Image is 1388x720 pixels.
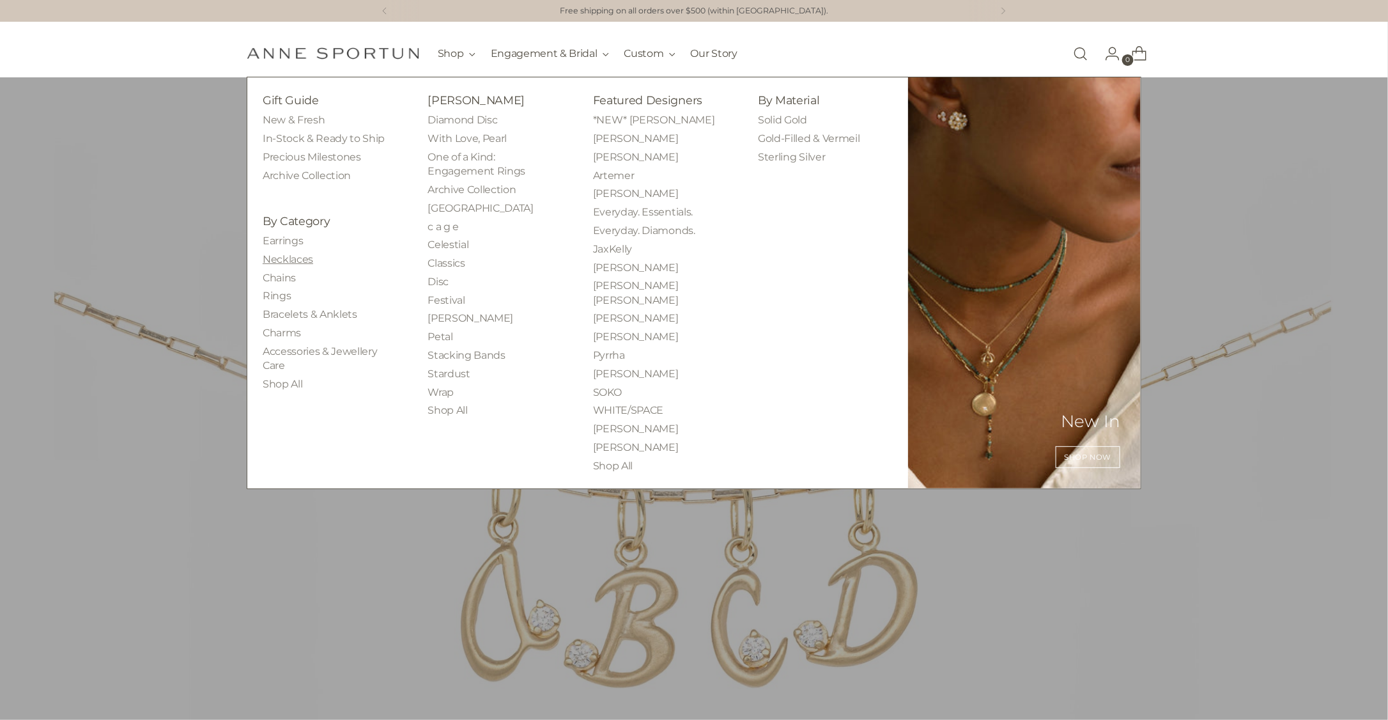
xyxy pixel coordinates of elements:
[1122,41,1147,67] a: Open cart modal
[560,5,829,17] p: Free shipping on all orders over $500 (within [GEOGRAPHIC_DATA]).
[247,47,419,59] a: Anne Sportun Fine Jewellery
[438,40,475,68] button: Shop
[491,40,609,68] button: Engagement & Bridal
[691,40,737,68] a: Our Story
[1068,41,1093,67] a: Open search modal
[1095,41,1120,67] a: Go to the account page
[624,40,675,68] button: Custom
[1122,54,1134,66] span: 0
